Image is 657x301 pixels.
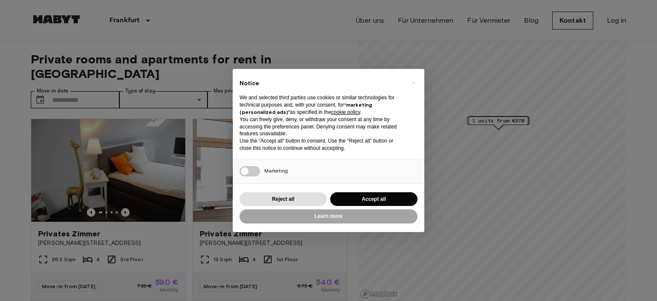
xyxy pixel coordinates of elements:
button: Reject all [240,192,327,206]
p: Use the “Accept all” button to consent. Use the “Reject all” button or close this notice to conti... [240,137,404,152]
button: Learn more [240,209,417,224]
h2: Notice [240,79,404,88]
strong: “marketing (personalized ads)” [240,101,372,115]
button: Close this notice [406,76,420,89]
span: × [412,77,415,88]
p: You can freely give, deny, or withdraw your consent at any time by accessing the preferences pane... [240,116,404,137]
a: cookie policy [331,109,360,115]
p: We and selected third parties use cookies or similar technologies for technical purposes and, wit... [240,94,404,116]
span: Marketing [264,167,288,174]
button: Accept all [330,192,417,206]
